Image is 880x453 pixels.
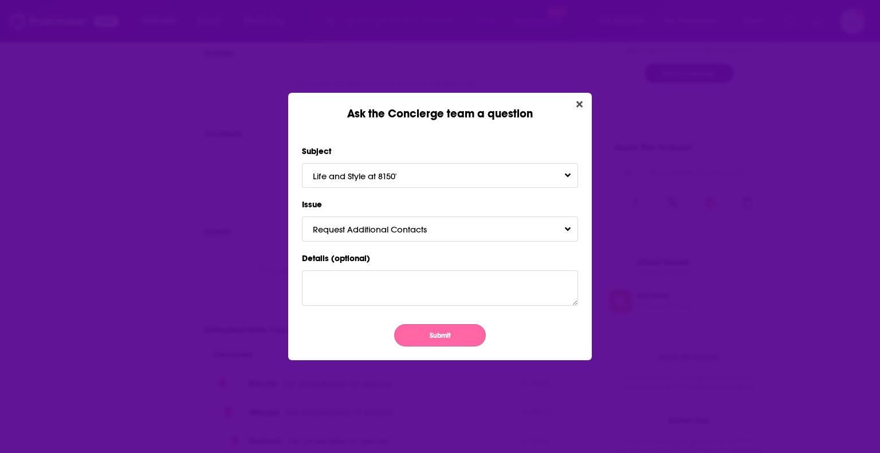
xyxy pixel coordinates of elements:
[302,144,578,159] label: Subject
[313,171,419,182] span: Life and Style at 8150'
[302,163,578,188] button: Life and Style at 8150'Toggle Pronoun Dropdown
[302,197,578,212] label: Issue
[288,93,592,121] div: Ask the Concierge team a question
[313,224,450,235] span: Request Additional Contacts
[302,251,578,266] label: Details (optional)
[302,216,578,241] button: Request Additional ContactsToggle Pronoun Dropdown
[572,97,587,112] button: Close
[394,324,486,346] button: Submit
